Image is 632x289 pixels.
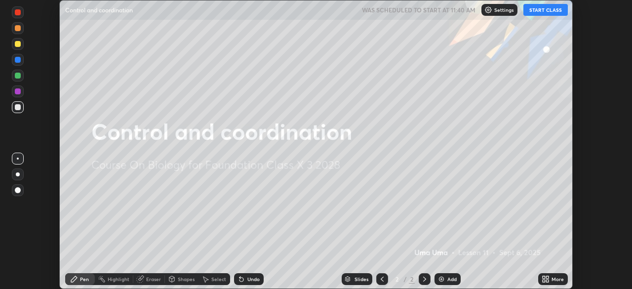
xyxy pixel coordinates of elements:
div: 2 [392,276,402,282]
div: Pen [80,277,89,282]
h5: WAS SCHEDULED TO START AT 11:40 AM [362,5,475,14]
div: Slides [355,277,368,282]
button: START CLASS [523,4,568,16]
div: Undo [247,277,260,282]
div: / [404,276,407,282]
img: class-settings-icons [484,6,492,14]
div: More [552,277,564,282]
p: Control and coordination [65,6,133,14]
div: Eraser [146,277,161,282]
div: Select [211,277,226,282]
div: Highlight [108,277,129,282]
div: Shapes [178,277,195,282]
div: 2 [409,275,415,284]
p: Settings [494,7,513,12]
img: add-slide-button [437,275,445,283]
div: Add [447,277,457,282]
